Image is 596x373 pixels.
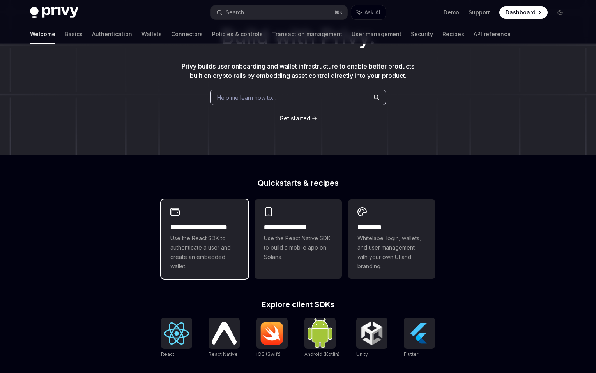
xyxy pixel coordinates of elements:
[359,321,384,346] img: Unity
[364,9,380,16] span: Ask AI
[469,9,490,16] a: Support
[356,318,387,358] a: UnityUnity
[161,351,174,357] span: React
[474,25,511,44] a: API reference
[30,25,55,44] a: Welcome
[334,9,343,16] span: ⌘ K
[304,351,340,357] span: Android (Kotlin)
[226,8,248,17] div: Search...
[92,25,132,44] a: Authentication
[209,318,240,358] a: React NativeReact Native
[506,9,536,16] span: Dashboard
[171,25,203,44] a: Connectors
[304,318,340,358] a: Android (Kotlin)Android (Kotlin)
[411,25,433,44] a: Security
[279,114,310,122] a: Get started
[348,199,435,279] a: **** *****Whitelabel login, wallets, and user management with your own UI and branding.
[260,322,285,345] img: iOS (Swift)
[407,321,432,346] img: Flutter
[211,5,347,19] button: Search...⌘K
[404,351,418,357] span: Flutter
[141,25,162,44] a: Wallets
[161,179,435,187] h2: Quickstarts & recipes
[65,25,83,44] a: Basics
[161,301,435,308] h2: Explore client SDKs
[212,322,237,344] img: React Native
[264,234,332,262] span: Use the React Native SDK to build a mobile app on Solana.
[351,5,386,19] button: Ask AI
[308,318,332,348] img: Android (Kotlin)
[444,9,459,16] a: Demo
[255,199,342,279] a: **** **** **** ***Use the React Native SDK to build a mobile app on Solana.
[499,6,548,19] a: Dashboard
[272,25,342,44] a: Transaction management
[442,25,464,44] a: Recipes
[212,25,263,44] a: Policies & controls
[217,93,276,102] span: Help me learn how to…
[182,62,414,79] span: Privy builds user onboarding and wallet infrastructure to enable better products built on crypto ...
[256,351,281,357] span: iOS (Swift)
[164,322,189,345] img: React
[161,318,192,358] a: ReactReact
[352,25,401,44] a: User management
[170,234,239,271] span: Use the React SDK to authenticate a user and create an embedded wallet.
[357,234,426,271] span: Whitelabel login, wallets, and user management with your own UI and branding.
[554,6,566,19] button: Toggle dark mode
[404,318,435,358] a: FlutterFlutter
[30,7,78,18] img: dark logo
[356,351,368,357] span: Unity
[256,318,288,358] a: iOS (Swift)iOS (Swift)
[209,351,238,357] span: React Native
